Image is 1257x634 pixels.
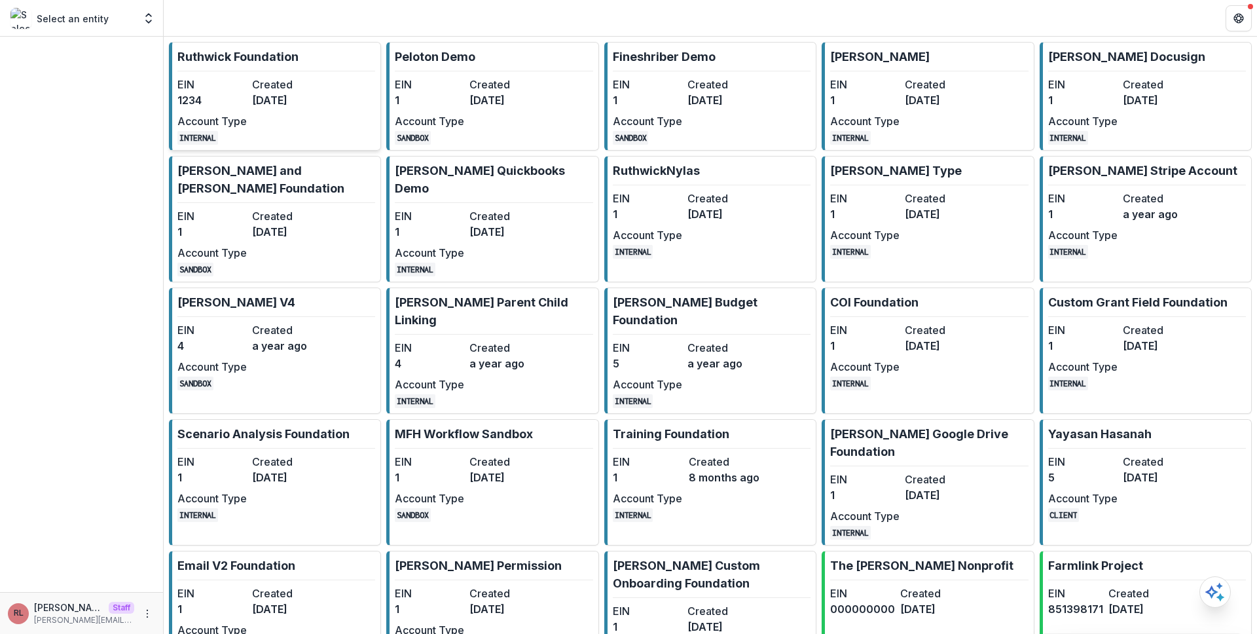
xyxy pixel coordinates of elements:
dt: EIN [177,454,247,470]
a: Ruthwick FoundationEIN1234Created[DATE]Account TypeINTERNAL [169,42,381,151]
a: [PERSON_NAME] Google Drive FoundationEIN1Created[DATE]Account TypeINTERNAL [822,419,1034,546]
dt: EIN [830,472,900,487]
dd: [DATE] [1108,601,1163,617]
dd: [DATE] [687,92,757,108]
p: [PERSON_NAME] Stripe Account [1048,162,1237,179]
dd: a year ago [687,356,757,371]
p: [PERSON_NAME] Google Drive Foundation [830,425,1028,460]
dd: [DATE] [252,224,321,240]
dt: Created [687,340,757,356]
code: INTERNAL [613,245,653,259]
button: Get Help [1226,5,1252,31]
code: INTERNAL [177,508,218,522]
button: More [139,606,155,622]
code: SANDBOX [613,131,649,145]
a: MFH Workflow SandboxEIN1Created[DATE]Account TypeSANDBOX [386,419,598,546]
dt: Created [469,454,539,470]
dt: Account Type [1048,491,1118,506]
a: [PERSON_NAME] V4EIN4Createda year agoAccount TypeSANDBOX [169,288,381,414]
dt: EIN [395,208,464,224]
dt: EIN [395,454,464,470]
p: Peloton Demo [395,48,475,65]
dd: 1234 [177,92,247,108]
p: [PERSON_NAME] Docusign [1048,48,1205,65]
dt: Account Type [613,491,683,506]
dd: 1 [177,224,247,240]
a: Training FoundationEIN1Created8 months agoAccount TypeINTERNAL [604,419,816,546]
dd: 000000000 [830,601,895,617]
dd: 1 [613,470,683,485]
dd: 1 [177,601,247,617]
dt: Account Type [395,113,464,129]
p: [PERSON_NAME] Quickbooks Demo [395,162,592,197]
p: Yayasan Hasanah [1048,425,1152,443]
dt: EIN [613,191,682,206]
a: [PERSON_NAME]EIN1Created[DATE]Account TypeINTERNAL [822,42,1034,151]
dt: Account Type [177,359,247,375]
dd: a year ago [469,356,539,371]
dt: EIN [1048,454,1118,470]
dd: 1 [1048,338,1118,354]
dd: [DATE] [469,601,539,617]
dt: Created [900,586,965,601]
dd: 1 [395,224,464,240]
a: COI FoundationEIN1Created[DATE]Account TypeINTERNAL [822,288,1034,414]
dt: Account Type [1048,359,1118,375]
a: Fineshriber DemoEIN1Created[DATE]Account TypeSANDBOX [604,42,816,151]
p: Staff [109,602,134,614]
dt: Created [1123,191,1192,206]
dt: Account Type [177,245,247,261]
dt: Created [1108,586,1163,601]
a: [PERSON_NAME] Stripe AccountEIN1Createda year agoAccount TypeINTERNAL [1040,156,1252,282]
dt: Account Type [395,245,464,261]
a: [PERSON_NAME] Budget FoundationEIN5Createda year agoAccount TypeINTERNAL [604,288,816,414]
p: Select an entity [37,12,109,26]
button: Open entity switcher [139,5,158,31]
code: SANDBOX [177,263,213,276]
p: COI Foundation [830,293,919,311]
p: Farmlink Project [1048,557,1143,574]
dt: Created [1123,77,1192,92]
dd: 1 [395,470,464,485]
p: RuthwickNylas [613,162,700,179]
p: [PERSON_NAME] [830,48,930,65]
dt: Created [905,322,974,338]
dt: Created [252,454,321,470]
dd: [DATE] [252,92,321,108]
p: Ruthwick Foundation [177,48,299,65]
dt: Account Type [830,227,900,243]
dt: Account Type [613,227,682,243]
dt: EIN [177,322,247,338]
dt: Created [687,603,757,619]
code: INTERNAL [395,394,435,408]
a: [PERSON_NAME] TypeEIN1Created[DATE]Account TypeINTERNAL [822,156,1034,282]
dt: Account Type [395,377,464,392]
dt: Created [905,191,974,206]
code: SANDBOX [395,131,431,145]
dd: 1 [613,92,682,108]
dd: 1 [830,487,900,503]
dd: 851398171 [1048,601,1103,617]
a: Custom Grant Field FoundationEIN1Created[DATE]Account TypeINTERNAL [1040,288,1252,414]
dd: [DATE] [905,487,974,503]
dd: 1 [1048,206,1118,222]
p: MFH Workflow Sandbox [395,425,533,443]
dt: Created [469,586,539,601]
dt: EIN [395,586,464,601]
a: [PERSON_NAME] Quickbooks DemoEIN1Created[DATE]Account TypeINTERNAL [386,156,598,282]
dt: Account Type [613,377,682,392]
dt: Created [252,322,321,338]
a: [PERSON_NAME] and [PERSON_NAME] FoundationEIN1Created[DATE]Account TypeSANDBOX [169,156,381,282]
dt: Created [469,208,539,224]
code: INTERNAL [1048,377,1089,390]
code: INTERNAL [830,131,871,145]
p: [PERSON_NAME] Custom Onboarding Foundation [613,557,811,592]
dt: Account Type [395,491,464,506]
dd: [DATE] [469,470,539,485]
dd: 1 [830,206,900,222]
code: INTERNAL [613,394,653,408]
code: INTERNAL [613,508,653,522]
code: INTERNAL [830,377,871,390]
code: INTERNAL [177,131,218,145]
a: [PERSON_NAME] DocusignEIN1Created[DATE]Account TypeINTERNAL [1040,42,1252,151]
